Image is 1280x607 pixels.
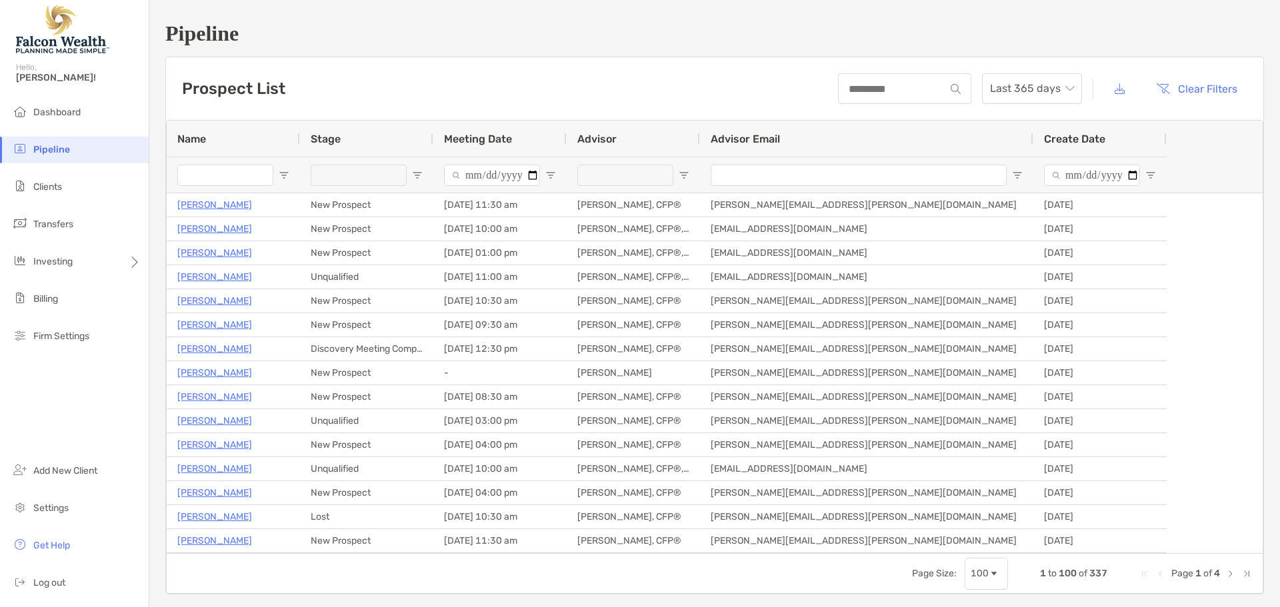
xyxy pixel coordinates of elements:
div: Unqualified [300,409,433,432]
button: Open Filter Menu [545,170,556,181]
span: Transfers [33,219,73,230]
div: New Prospect [300,289,433,312]
div: New Prospect [300,217,433,241]
div: [DATE] 10:00 am [433,217,567,241]
div: [DATE] 10:00 am [433,457,567,480]
div: [PERSON_NAME][EMAIL_ADDRESS][PERSON_NAME][DOMAIN_NAME] [700,337,1033,360]
div: [PERSON_NAME], CFP® [567,433,700,456]
span: 4 [1214,568,1220,579]
img: Falcon Wealth Planning Logo [16,5,109,53]
span: to [1048,568,1057,579]
div: [DATE] [1033,385,1167,408]
span: Clients [33,181,62,193]
p: [PERSON_NAME] [177,316,252,333]
button: Open Filter Menu [1012,170,1023,181]
div: [DATE] 10:30 am [433,505,567,528]
div: [DATE] [1033,265,1167,289]
div: [DATE] [1033,529,1167,552]
div: [DATE] [1033,481,1167,504]
a: [PERSON_NAME] [177,340,252,357]
div: Previous Page [1155,568,1166,579]
div: [PERSON_NAME][EMAIL_ADDRESS][PERSON_NAME][DOMAIN_NAME] [700,361,1033,384]
img: pipeline icon [12,141,28,157]
div: [DATE] 08:30 am [433,385,567,408]
a: [PERSON_NAME] [177,364,252,381]
div: [PERSON_NAME][EMAIL_ADDRESS][PERSON_NAME][DOMAIN_NAME] [700,433,1033,456]
div: [DATE] [1033,409,1167,432]
a: [PERSON_NAME] [177,412,252,429]
div: [PERSON_NAME], CFP®, CFA® [567,265,700,289]
span: Pipeline [33,144,70,155]
img: settings icon [12,499,28,515]
div: [DATE] 09:30 am [433,313,567,336]
img: dashboard icon [12,103,28,119]
div: [DATE] 04:00 pm [433,481,567,504]
div: [EMAIL_ADDRESS][DOMAIN_NAME] [700,217,1033,241]
div: New Prospect [300,433,433,456]
div: 100 [971,568,989,579]
span: Settings [33,502,69,514]
a: [PERSON_NAME] [177,436,252,453]
p: [PERSON_NAME] [177,269,252,285]
img: clients icon [12,178,28,194]
div: [DATE] 04:00 pm [433,433,567,456]
div: [PERSON_NAME][EMAIL_ADDRESS][PERSON_NAME][DOMAIN_NAME] [700,529,1033,552]
input: Name Filter Input [177,165,273,186]
div: New Prospect [300,313,433,336]
span: 1 [1040,568,1046,579]
a: [PERSON_NAME] [177,388,252,405]
div: [PERSON_NAME] [567,361,700,384]
span: Advisor [577,133,617,145]
div: [DATE] 11:00 am [433,265,567,289]
span: Dashboard [33,107,81,118]
div: [PERSON_NAME][EMAIL_ADDRESS][PERSON_NAME][DOMAIN_NAME] [700,289,1033,312]
div: [DATE] [1033,505,1167,528]
a: [PERSON_NAME] [177,484,252,501]
a: [PERSON_NAME] [177,293,252,309]
input: Create Date Filter Input [1044,165,1140,186]
div: [EMAIL_ADDRESS][DOMAIN_NAME] [700,457,1033,480]
div: [DATE] 03:00 pm [433,409,567,432]
img: firm-settings icon [12,327,28,343]
div: [DATE] [1033,313,1167,336]
div: [PERSON_NAME], CFP® [567,337,700,360]
span: 1 [1195,568,1201,579]
div: [DATE] [1033,457,1167,480]
span: Meeting Date [444,133,512,145]
div: New Prospect [300,481,433,504]
div: [DATE] [1033,241,1167,265]
div: [PERSON_NAME][EMAIL_ADDRESS][PERSON_NAME][DOMAIN_NAME] [700,313,1033,336]
div: Unqualified [300,457,433,480]
a: [PERSON_NAME] [177,508,252,525]
div: [DATE] 12:30 pm [433,337,567,360]
div: [PERSON_NAME], CFP® [567,193,700,217]
div: Last Page [1241,568,1252,579]
div: [DATE] 11:30 am [433,529,567,552]
span: Page [1171,568,1193,579]
a: [PERSON_NAME] [177,221,252,237]
img: input icon [951,84,961,94]
img: add_new_client icon [12,462,28,478]
div: [PERSON_NAME], CFP®, CFA® [567,241,700,265]
div: Discovery Meeting Complete [300,337,433,360]
div: [DATE] [1033,289,1167,312]
h3: Prospect List [182,79,285,98]
div: [DATE] [1033,217,1167,241]
a: [PERSON_NAME] [177,532,252,549]
div: [PERSON_NAME][EMAIL_ADDRESS][PERSON_NAME][DOMAIN_NAME] [700,193,1033,217]
input: Meeting Date Filter Input [444,165,540,186]
span: [PERSON_NAME]! [16,72,141,83]
div: [PERSON_NAME], CFP® [567,289,700,312]
span: Stage [311,133,341,145]
img: billing icon [12,290,28,306]
span: Advisor Email [711,133,780,145]
div: [PERSON_NAME], CFP®, CFA® [567,457,700,480]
